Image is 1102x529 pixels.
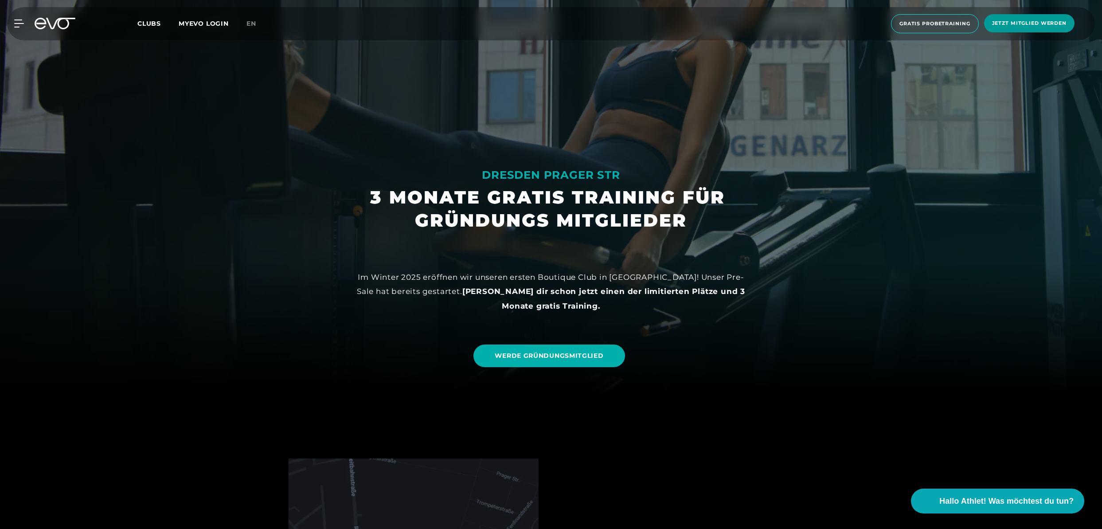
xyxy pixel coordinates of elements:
[370,168,732,182] div: DRESDEN PRAGER STR
[352,270,750,313] div: Im Winter 2025 eröffnen wir unseren ersten Boutique Club in [GEOGRAPHIC_DATA]! Unser Pre-Sale hat...
[246,20,256,27] span: en
[939,495,1074,507] span: Hallo Athlet! Was möchtest du tun?
[246,19,267,29] a: en
[137,20,161,27] span: Clubs
[473,345,625,367] a: WERDE GRÜNDUNGSMITGLIED
[888,14,981,33] a: Gratis Probetraining
[370,186,732,232] h1: 3 MONATE GRATIS TRAINING FÜR GRÜNDUNGS MITGLIEDER
[981,14,1077,33] a: Jetzt Mitglied werden
[179,20,229,27] a: MYEVO LOGIN
[137,19,179,27] a: Clubs
[462,287,745,310] strong: [PERSON_NAME] dir schon jetzt einen der limitierten Plätze und 3 Monate gratis Training.
[911,489,1084,513] button: Hallo Athlet! Was möchtest du tun?
[992,20,1067,27] span: Jetzt Mitglied werden
[899,20,970,27] span: Gratis Probetraining
[495,351,603,361] span: WERDE GRÜNDUNGSMITGLIED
